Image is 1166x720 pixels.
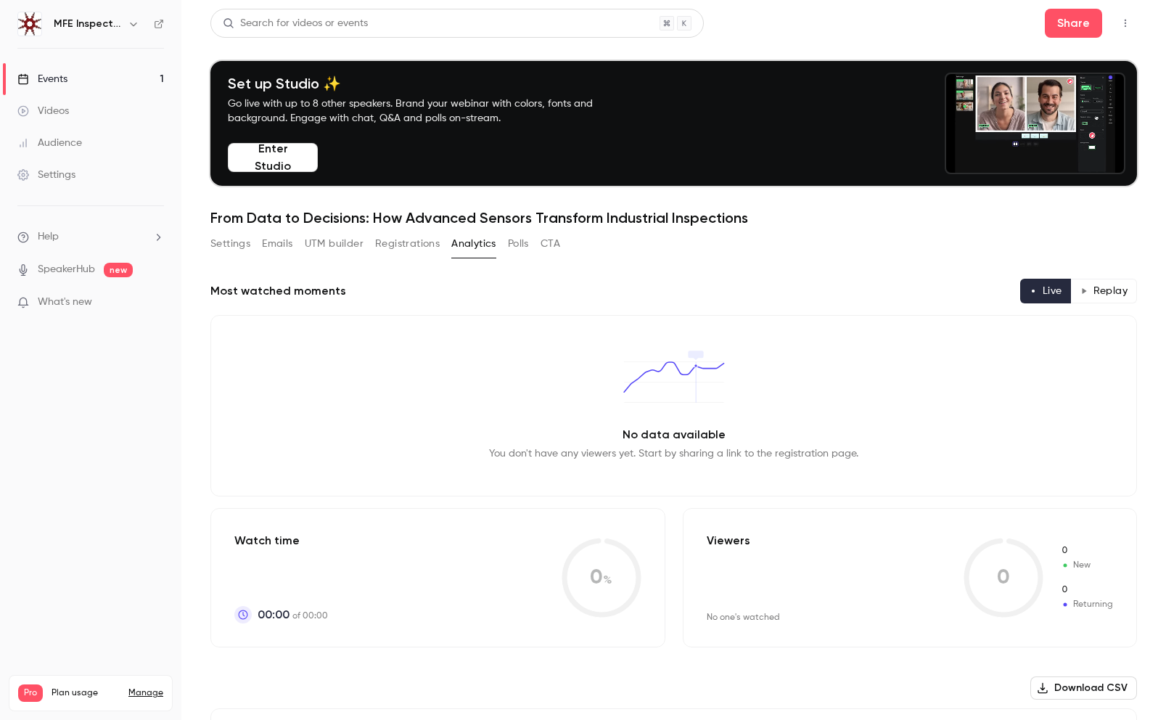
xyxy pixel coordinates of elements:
div: Search for videos or events [223,16,368,31]
h1: From Data to Decisions: How Advanced Sensors Transform Industrial Inspections [210,209,1137,226]
div: Audience [17,136,82,150]
img: MFE Inspection Solutions [18,12,41,36]
span: Returning [1061,598,1113,611]
span: What's new [38,295,92,310]
button: UTM builder [305,232,364,255]
a: SpeakerHub [38,262,95,277]
h6: MFE Inspection Solutions [54,17,122,31]
button: CTA [541,232,560,255]
div: Events [17,72,67,86]
button: Polls [508,232,529,255]
button: Share [1045,9,1102,38]
li: help-dropdown-opener [17,229,164,245]
span: Help [38,229,59,245]
button: Replay [1071,279,1137,303]
h4: Set up Studio ✨ [228,75,627,92]
p: Watch time [234,532,328,549]
span: New [1061,559,1113,572]
p: You don't have any viewers yet. Start by sharing a link to the registration page. [489,446,858,461]
p: Go live with up to 8 other speakers. Brand your webinar with colors, fonts and background. Engage... [228,97,627,126]
div: Videos [17,104,69,118]
button: Analytics [451,232,496,255]
span: Pro [18,684,43,702]
button: Settings [210,232,250,255]
button: Emails [262,232,292,255]
button: Registrations [375,232,440,255]
span: new [104,263,133,277]
span: Returning [1061,584,1113,597]
a: Manage [128,687,163,699]
div: No one's watched [707,612,780,623]
button: Enter Studio [228,143,318,172]
div: Settings [17,168,75,182]
p: of 00:00 [258,606,328,623]
span: Plan usage [52,687,120,699]
h2: Most watched moments [210,282,346,300]
p: Viewers [707,532,750,549]
button: Live [1020,279,1072,303]
button: Download CSV [1030,676,1137,700]
span: New [1061,544,1113,557]
span: 00:00 [258,606,290,623]
p: No data available [623,426,726,443]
